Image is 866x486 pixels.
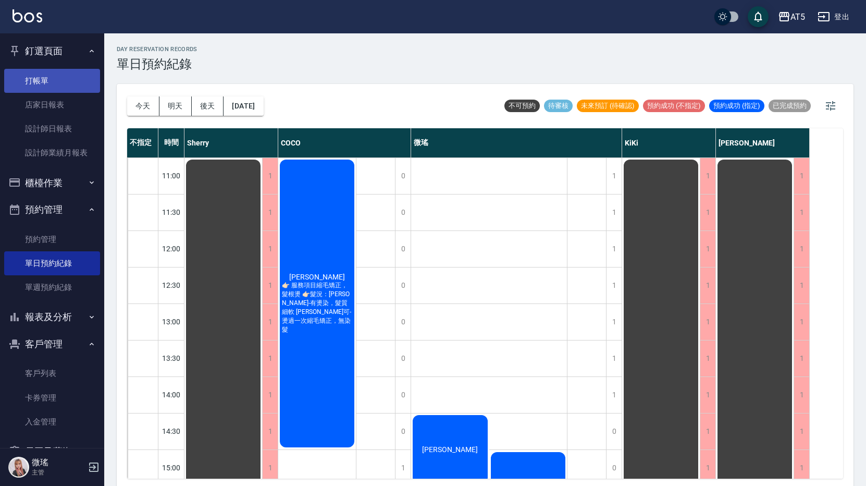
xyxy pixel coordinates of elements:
a: 卡券管理 [4,386,100,410]
div: 微瑤 [411,128,622,157]
button: 報表及分析 [4,303,100,331]
div: 0 [395,195,411,230]
div: 1 [262,341,278,376]
div: 14:30 [158,413,184,449]
div: 0 [606,414,622,449]
a: 打帳單 [4,69,100,93]
div: 1 [700,231,715,267]
p: 主管 [32,468,85,477]
div: 1 [262,304,278,340]
button: 後天 [192,96,224,116]
a: 單日預約紀錄 [4,251,100,275]
div: 1 [606,158,622,194]
div: 1 [794,450,809,486]
button: 釘選頁面 [4,38,100,65]
span: 預約成功 (不指定) [643,101,705,111]
div: 1 [262,195,278,230]
button: 員工及薪資 [4,438,100,465]
span: 👉🏻 服務項目縮毛矯正，髮根燙 👉🏻髮況：[PERSON_NAME]-有燙染，髮質細軟 [PERSON_NAME]可-燙過一次縮毛矯正，無染髮 [280,281,354,334]
div: 15:00 [158,449,184,486]
div: 1 [262,158,278,194]
div: 12:00 [158,230,184,267]
div: 1 [606,268,622,303]
div: 1 [262,268,278,303]
div: 1 [700,268,715,303]
div: 1 [794,231,809,267]
div: Sherry [184,128,278,157]
img: Person [8,457,29,478]
div: COCO [278,128,411,157]
span: [PERSON_NAME] [287,273,347,281]
button: AT5 [774,6,809,28]
div: 1 [700,158,715,194]
div: 1 [700,195,715,230]
div: 1 [606,341,622,376]
button: 登出 [813,7,853,27]
img: Logo [13,9,42,22]
div: 1 [794,268,809,303]
div: 1 [262,377,278,413]
div: 0 [395,158,411,194]
div: 0 [606,450,622,486]
a: 預約管理 [4,227,100,251]
button: save [748,6,769,27]
div: 11:30 [158,194,184,230]
div: 1 [700,341,715,376]
a: 店家日報表 [4,93,100,117]
div: 1 [700,414,715,449]
div: 13:30 [158,340,184,376]
span: 未來預訂 (待確認) [577,101,639,111]
div: 1 [606,195,622,230]
div: 1 [606,377,622,413]
span: 待審核 [544,101,573,111]
div: 1 [794,304,809,340]
div: 12:30 [158,267,184,303]
div: KiKi [622,128,716,157]
button: 明天 [159,96,192,116]
div: 1 [700,377,715,413]
div: 1 [794,341,809,376]
h3: 單日預約紀錄 [117,57,197,71]
button: 客戶管理 [4,331,100,358]
div: 0 [395,231,411,267]
div: 13:00 [158,303,184,340]
span: 預約成功 (指定) [709,101,764,111]
div: 11:00 [158,157,184,194]
div: 0 [395,377,411,413]
a: 客戶列表 [4,361,100,385]
div: 1 [700,304,715,340]
h2: day Reservation records [117,46,197,53]
div: 0 [395,414,411,449]
div: AT5 [790,10,805,23]
div: [PERSON_NAME] [716,128,810,157]
div: 1 [395,450,411,486]
div: 1 [794,195,809,230]
div: 不指定 [127,128,158,157]
div: 0 [395,304,411,340]
div: 1 [262,450,278,486]
div: 1 [794,414,809,449]
div: 0 [395,268,411,303]
div: 1 [606,304,622,340]
button: 預約管理 [4,196,100,223]
button: [DATE] [224,96,263,116]
div: 1 [262,414,278,449]
a: 設計師業績月報表 [4,141,100,165]
div: 14:00 [158,376,184,413]
h5: 微瑤 [32,457,85,468]
div: 1 [794,158,809,194]
button: 今天 [127,96,159,116]
div: 時間 [158,128,184,157]
div: 1 [262,231,278,267]
a: 單週預約紀錄 [4,275,100,299]
div: 1 [794,377,809,413]
div: 1 [606,231,622,267]
span: 已完成預約 [769,101,811,111]
div: 1 [700,450,715,486]
span: 不可預約 [504,101,540,111]
div: 0 [395,341,411,376]
a: 入金管理 [4,410,100,434]
button: 櫃檯作業 [4,169,100,197]
span: [PERSON_NAME] [420,445,480,454]
a: 設計師日報表 [4,117,100,141]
